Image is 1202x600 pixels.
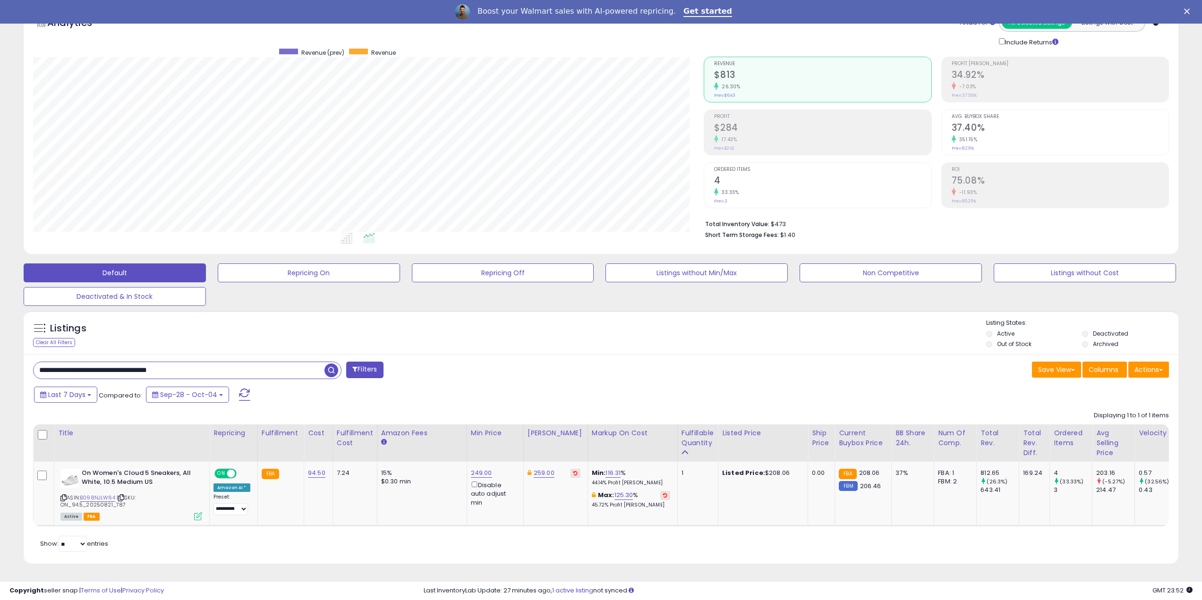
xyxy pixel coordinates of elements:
[371,49,396,57] span: Revenue
[956,189,977,196] small: -11.93%
[952,69,1168,82] h2: 34.92%
[1145,478,1169,485] small: (32.56%)
[1093,340,1118,348] label: Archived
[60,513,82,521] span: All listings currently available for purchase on Amazon
[952,198,976,204] small: Prev: 85.25%
[1096,486,1134,494] div: 214.47
[381,469,460,477] div: 15%
[528,470,531,476] i: This overrides the store level Dynamic Max Price for this listing
[812,469,827,477] div: 0.00
[997,330,1014,338] label: Active
[1139,486,1177,494] div: 0.43
[1184,8,1193,14] div: Close
[262,469,279,479] small: FBA
[50,322,86,335] h5: Listings
[552,586,593,595] a: 1 active listing
[683,7,732,17] a: Get started
[980,486,1019,494] div: 643.41
[424,586,1193,595] div: Last InventoryLab Update: 27 minutes ago, not synced.
[718,83,740,90] small: 26.30%
[1093,330,1128,338] label: Deactivated
[160,390,217,399] span: Sep-28 - Oct-04
[1139,469,1177,477] div: 0.57
[714,61,931,67] span: Revenue
[99,391,142,400] span: Compared to:
[714,69,931,82] h2: $813
[705,218,1162,229] li: $473
[682,469,711,477] div: 1
[1102,478,1125,485] small: (-5.27%)
[605,263,788,282] button: Listings without Min/Max
[592,491,670,508] div: %
[986,319,1178,328] p: Listing States:
[1083,362,1127,378] button: Columns
[952,114,1168,119] span: Avg. Buybox Share
[722,469,801,477] div: $208.06
[213,494,250,515] div: Preset:
[1032,362,1081,378] button: Save View
[24,263,206,282] button: Default
[859,468,880,477] span: 208.06
[714,114,931,119] span: Profit
[956,83,976,90] small: -7.03%
[471,480,516,507] div: Disable auto adjust min
[592,480,670,486] p: 44.14% Profit [PERSON_NAME]
[588,424,677,462] th: The percentage added to the cost of goods (COGS) that forms the calculator for Min & Max prices.
[455,4,470,19] img: Profile image for Adrian
[122,586,164,595] a: Privacy Policy
[997,340,1032,348] label: Out of Stock
[992,36,1070,47] div: Include Returns
[1139,428,1173,438] div: Velocity
[262,428,300,438] div: Fulfillment
[980,428,1015,448] div: Total Rev.
[24,287,206,306] button: Deactivated & In Stock
[839,469,856,479] small: FBA
[938,477,969,486] div: FBM: 2
[682,428,714,448] div: Fulfillable Quantity
[1054,469,1092,477] div: 4
[60,494,136,508] span: | SKU: ON_94.5_20250821_787
[714,167,931,172] span: Ordered Items
[714,93,735,98] small: Prev: $643
[663,493,667,498] i: Revert to store-level Max Markup
[722,468,765,477] b: Listed Price:
[346,362,383,378] button: Filters
[1023,428,1046,458] div: Total Rev. Diff.
[714,122,931,135] h2: $284
[534,468,554,478] a: 259.00
[60,469,79,488] img: 31SVA-X08kL._SL40_.jpg
[800,263,982,282] button: Non Competitive
[592,428,673,438] div: Markup on Cost
[471,468,492,478] a: 249.00
[718,189,739,196] small: 33.33%
[780,230,795,239] span: $1.40
[80,494,115,502] a: B098NJLW64
[9,586,44,595] strong: Copyright
[337,428,373,448] div: Fulfillment Cost
[82,469,196,489] b: On Women's Cloud 5 Sneakers, All White, 10.5 Medium US
[573,471,578,475] i: Revert to store-level Dynamic Max Price
[956,136,978,143] small: 351.15%
[1023,469,1042,477] div: 169.24
[84,513,100,521] span: FBA
[9,586,164,595] div: seller snap | |
[1060,478,1083,485] small: (33.33%)
[705,231,779,239] b: Short Term Storage Fees:
[215,470,227,478] span: ON
[381,438,387,447] small: Amazon Fees.
[952,122,1168,135] h2: 37.40%
[895,469,927,477] div: 37%
[605,468,621,478] a: 116.31
[60,469,202,519] div: ASIN:
[308,468,325,478] a: 94.50
[58,428,205,438] div: Title
[722,428,804,438] div: Listed Price
[592,502,670,508] p: 45.72% Profit [PERSON_NAME]
[598,490,614,499] b: Max:
[1096,428,1131,458] div: Avg Selling Price
[592,468,606,477] b: Min:
[938,428,972,448] div: Num of Comp.
[412,263,594,282] button: Repricing Off
[952,145,974,151] small: Prev: 8.29%
[81,586,121,595] a: Terms of Use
